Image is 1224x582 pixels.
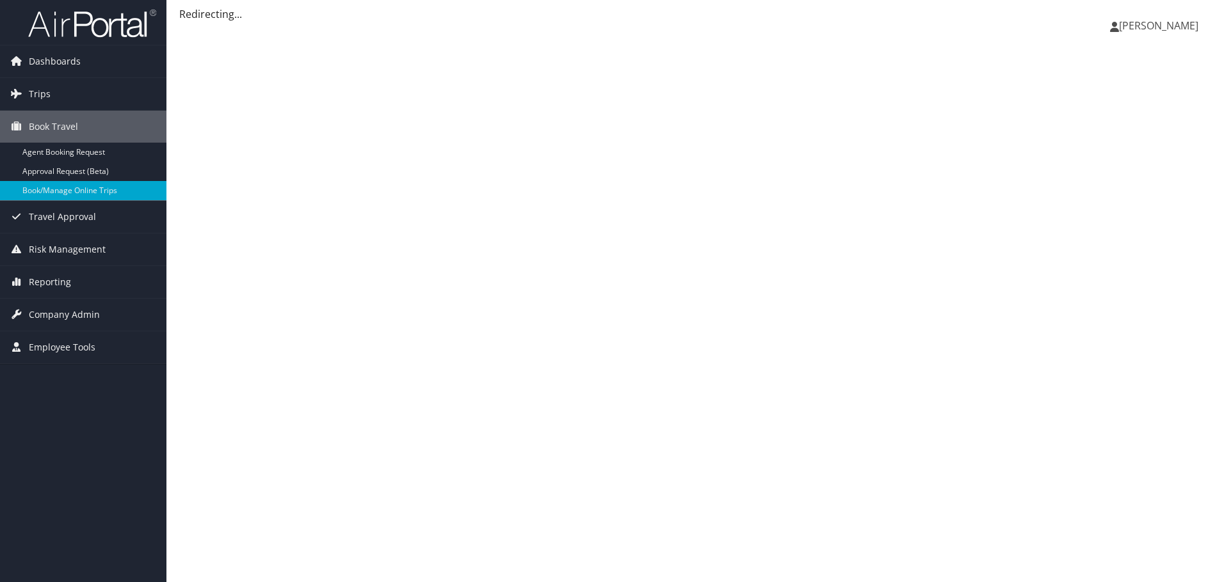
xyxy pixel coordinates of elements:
[29,201,96,233] span: Travel Approval
[29,78,51,110] span: Trips
[1110,6,1211,45] a: [PERSON_NAME]
[29,331,95,363] span: Employee Tools
[1119,19,1198,33] span: [PERSON_NAME]
[179,6,1211,22] div: Redirecting...
[28,8,156,38] img: airportal-logo.png
[29,233,106,265] span: Risk Management
[29,299,100,331] span: Company Admin
[29,111,78,143] span: Book Travel
[29,45,81,77] span: Dashboards
[29,266,71,298] span: Reporting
